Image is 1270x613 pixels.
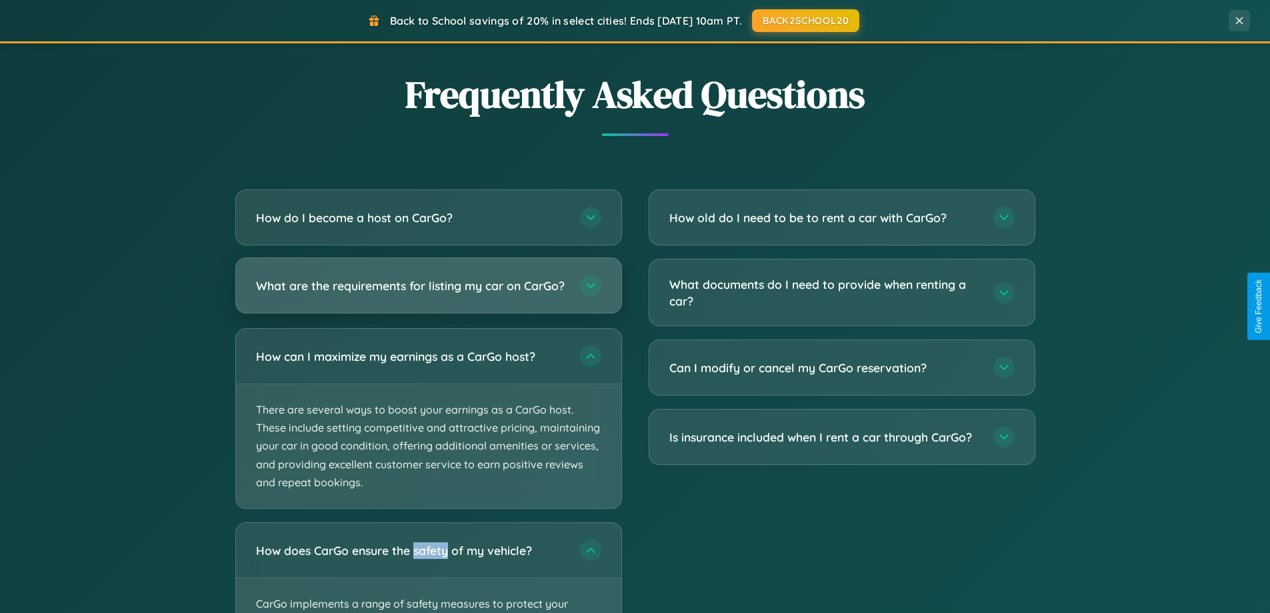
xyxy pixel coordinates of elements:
[256,348,567,365] h3: How can I maximize my earnings as a CarGo host?
[256,277,567,294] h3: What are the requirements for listing my car on CarGo?
[669,276,980,309] h3: What documents do I need to provide when renting a car?
[669,429,980,446] h3: Is insurance included when I rent a car through CarGo?
[752,9,859,32] button: BACK2SCHOOL20
[669,209,980,226] h3: How old do I need to be to rent a car with CarGo?
[235,69,1035,120] h2: Frequently Asked Questions
[256,542,567,559] h3: How does CarGo ensure the safety of my vehicle?
[669,360,980,376] h3: Can I modify or cancel my CarGo reservation?
[1254,279,1263,334] div: Give Feedback
[236,384,621,508] p: There are several ways to boost your earnings as a CarGo host. These include setting competitive ...
[256,209,567,226] h3: How do I become a host on CarGo?
[390,14,742,27] span: Back to School savings of 20% in select cities! Ends [DATE] 10am PT.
